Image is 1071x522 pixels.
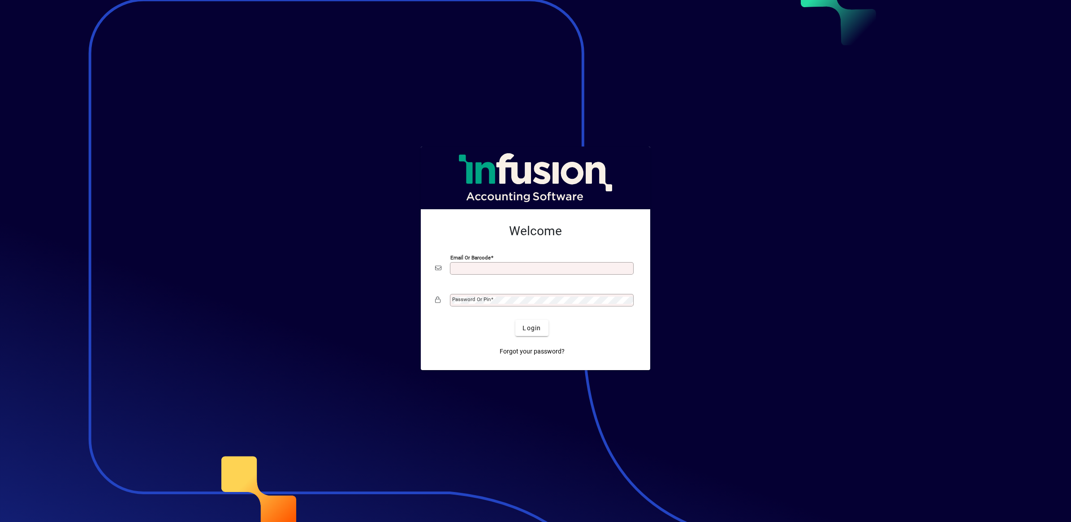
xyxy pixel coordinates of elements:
span: Login [523,324,541,333]
mat-label: Password or Pin [452,296,491,302]
button: Login [515,320,548,336]
span: Forgot your password? [500,347,565,356]
h2: Welcome [435,224,636,239]
mat-label: Email or Barcode [450,255,491,261]
a: Forgot your password? [496,343,568,359]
